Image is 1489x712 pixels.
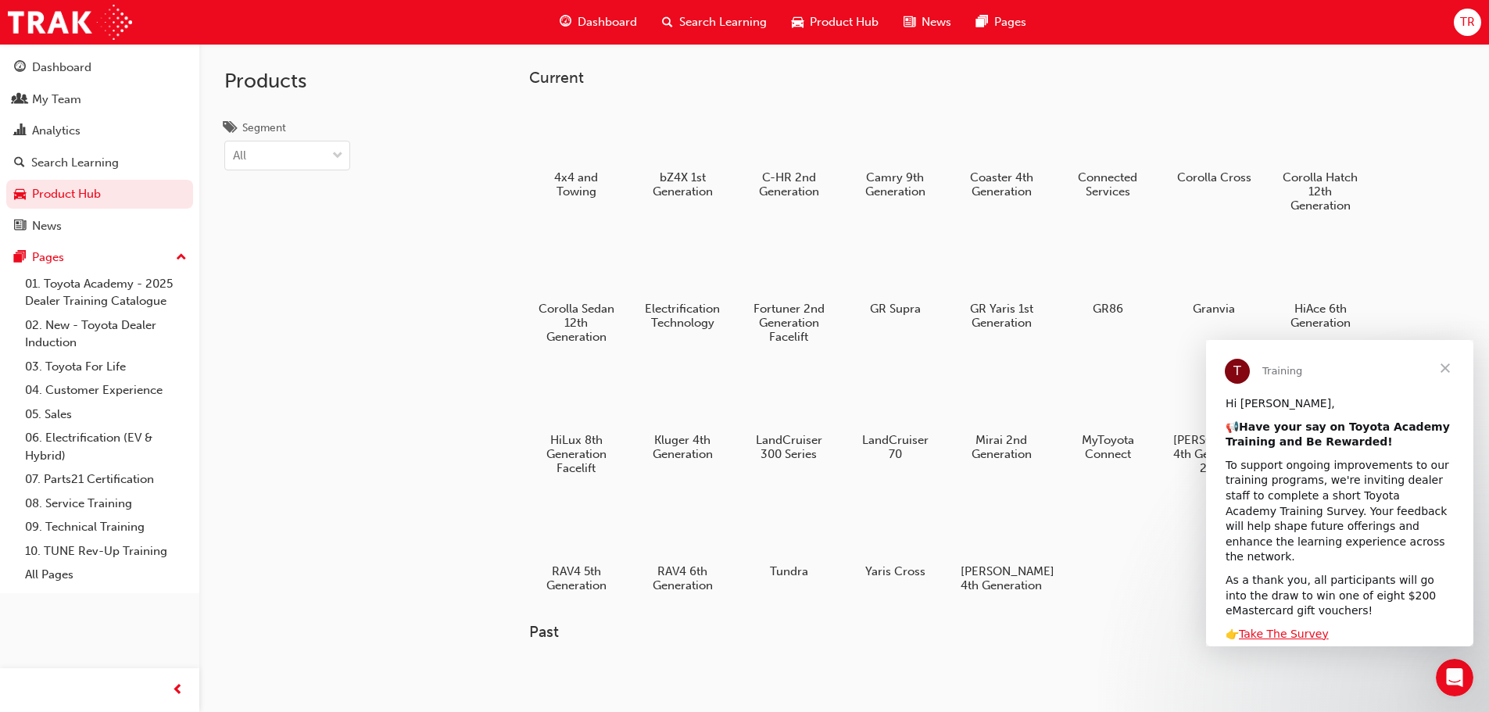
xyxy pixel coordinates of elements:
a: 4x4 and Towing [529,99,623,204]
h5: Corolla Hatch 12th Generation [1280,170,1362,213]
span: prev-icon [172,681,184,700]
span: News [922,13,951,31]
a: guage-iconDashboard [547,6,650,38]
iframe: Intercom live chat [1436,659,1473,696]
a: News [6,212,193,241]
iframe: Intercom live chat message [1206,340,1473,646]
a: Analytics [6,116,193,145]
a: 01. Toyota Academy - 2025 Dealer Training Catalogue [19,272,193,313]
a: [PERSON_NAME] 4th Generation [954,493,1048,598]
div: All [233,147,246,165]
h5: LandCruiser 70 [854,433,936,461]
h5: Granvia [1173,302,1255,316]
h5: Kluger 4th Generation [642,433,724,461]
img: Trak [8,5,132,40]
span: Product Hub [810,13,879,31]
a: 05. Sales [19,403,193,427]
h5: 4x4 and Towing [535,170,617,199]
span: Dashboard [578,13,637,31]
a: C-HR 2nd Generation [742,99,836,204]
a: news-iconNews [891,6,964,38]
h5: LandCruiser 300 Series [748,433,830,461]
button: DashboardMy TeamAnalyticsSearch LearningProduct HubNews [6,50,193,243]
h5: Yaris Cross [854,564,936,578]
h5: Electrification Technology [642,302,724,330]
span: news-icon [14,220,26,234]
span: people-icon [14,93,26,107]
span: guage-icon [14,61,26,75]
span: tags-icon [224,122,236,136]
h5: RAV4 6th Generation [642,564,724,592]
div: Pages [32,249,64,267]
h5: Mirai 2nd Generation [961,433,1043,461]
a: Tundra [742,493,836,584]
a: MyToyota Connect [1061,362,1154,467]
a: Electrification Technology [635,231,729,335]
a: 02. New - Toyota Dealer Induction [19,313,193,355]
span: pages-icon [14,251,26,265]
a: RAV4 5th Generation [529,493,623,598]
div: Analytics [32,122,81,140]
a: search-iconSearch Learning [650,6,779,38]
h5: bZ4X 1st Generation [642,170,724,199]
a: Yaris Cross [848,493,942,584]
a: 08. Service Training [19,492,193,516]
a: [PERSON_NAME] 4th Generation 2020 [1167,362,1261,481]
h5: GR Supra [854,302,936,316]
a: Product Hub [6,180,193,209]
a: My Team [6,85,193,114]
a: Connected Services [1061,99,1154,204]
h5: RAV4 5th Generation [535,564,617,592]
a: LandCruiser 70 [848,362,942,467]
a: All Pages [19,563,193,587]
h5: [PERSON_NAME] 4th Generation 2020 [1173,433,1255,475]
a: GR Supra [848,231,942,321]
h3: Past [529,623,1417,641]
h5: [PERSON_NAME] 4th Generation [961,564,1043,592]
a: Coaster 4th Generation [954,99,1048,204]
a: 10. TUNE Rev-Up Training [19,539,193,564]
a: Corolla Sedan 12th Generation [529,231,623,349]
a: HiAce 6th Generation [1273,231,1367,335]
a: Mirai 2nd Generation [954,362,1048,467]
a: Corolla Hatch 12th Generation [1273,99,1367,218]
a: bZ4X 1st Generation [635,99,729,204]
a: 04. Customer Experience [19,378,193,403]
span: search-icon [14,156,25,170]
h5: Camry 9th Generation [854,170,936,199]
span: Pages [994,13,1026,31]
a: LandCruiser 300 Series [742,362,836,467]
a: GR86 [1061,231,1154,321]
a: Corolla Cross [1167,99,1261,190]
a: GR Yaris 1st Generation [954,231,1048,335]
h5: GR86 [1067,302,1149,316]
h3: Current [529,69,1417,87]
div: My Team [32,91,81,109]
a: Camry 9th Generation [848,99,942,204]
span: down-icon [332,146,343,166]
div: Search Learning [31,154,119,172]
a: car-iconProduct Hub [779,6,891,38]
span: up-icon [176,248,187,268]
span: pages-icon [976,13,988,32]
h5: GR Yaris 1st Generation [961,302,1043,330]
h5: Tundra [748,564,830,578]
a: 07. Parts21 Certification [19,467,193,492]
h5: Connected Services [1067,170,1149,199]
span: guage-icon [560,13,571,32]
a: Search Learning [6,148,193,177]
h5: Fortuner 2nd Generation Facelift [748,302,830,344]
span: car-icon [14,188,26,202]
span: search-icon [662,13,673,32]
button: Pages [6,243,193,272]
a: pages-iconPages [964,6,1039,38]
